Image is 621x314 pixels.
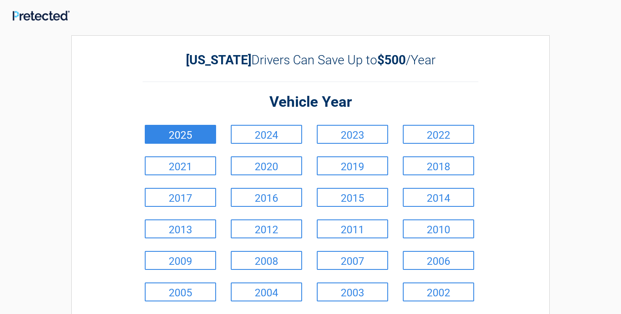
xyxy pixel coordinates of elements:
a: 2007 [317,251,388,270]
a: 2023 [317,125,388,144]
img: Main Logo [13,11,70,21]
a: 2003 [317,282,388,301]
a: 2010 [403,219,474,238]
h2: Drivers Can Save Up to /Year [143,53,478,67]
a: 2018 [403,156,474,175]
h2: Vehicle Year [143,92,478,112]
b: [US_STATE] [186,53,251,67]
b: $500 [377,53,406,67]
a: 2014 [403,188,474,207]
a: 2024 [231,125,302,144]
a: 2019 [317,156,388,175]
a: 2025 [145,125,216,144]
a: 2011 [317,219,388,238]
a: 2017 [145,188,216,207]
a: 2008 [231,251,302,270]
a: 2021 [145,156,216,175]
a: 2002 [403,282,474,301]
a: 2012 [231,219,302,238]
a: 2016 [231,188,302,207]
a: 2013 [145,219,216,238]
a: 2009 [145,251,216,270]
a: 2004 [231,282,302,301]
a: 2006 [403,251,474,270]
a: 2015 [317,188,388,207]
a: 2005 [145,282,216,301]
a: 2022 [403,125,474,144]
a: 2020 [231,156,302,175]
